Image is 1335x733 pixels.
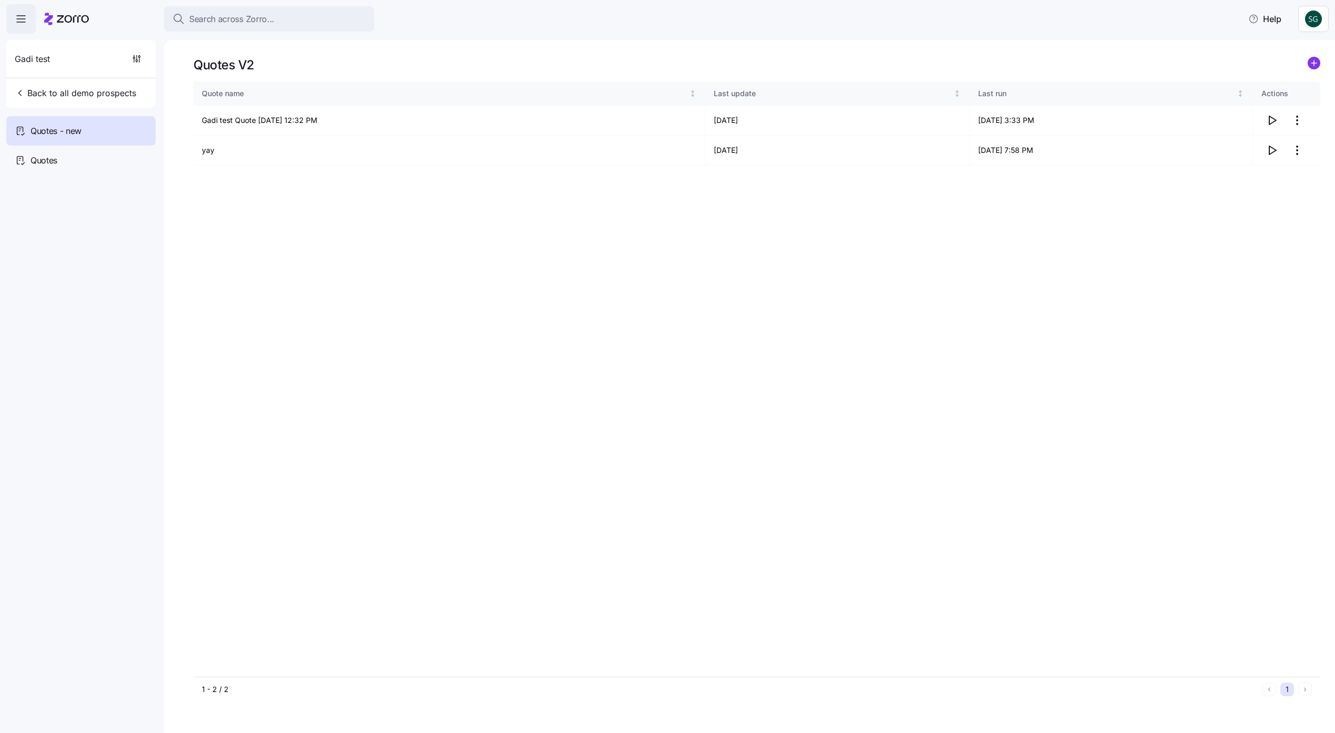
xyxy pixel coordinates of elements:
[30,154,57,167] span: Quotes
[705,106,970,136] td: [DATE]
[714,88,951,99] div: Last update
[970,81,1253,106] th: Last runNot sorted
[193,57,254,73] h1: Quotes V2
[1262,683,1276,696] button: Previous page
[202,88,687,99] div: Quote name
[6,116,156,146] a: Quotes - new
[15,87,136,99] span: Back to all demo prospects
[15,53,50,66] span: Gadi test
[1261,88,1312,99] div: Actions
[1308,57,1320,73] a: add icon
[1280,683,1294,696] button: 1
[6,146,156,175] a: Quotes
[1240,8,1290,29] button: Help
[202,684,1258,695] div: 1 - 2 / 2
[978,88,1235,99] div: Last run
[1248,13,1281,25] span: Help
[705,136,970,166] td: [DATE]
[189,13,274,26] span: Search across Zorro...
[11,82,140,104] button: Back to all demo prospects
[970,136,1253,166] td: [DATE] 7:58 PM
[1305,11,1322,27] img: 5421d9a7ab002634b12d36132d3e2c25
[1298,683,1312,696] button: Next page
[193,136,705,166] td: yay
[30,125,81,138] span: Quotes - new
[689,90,696,97] div: Not sorted
[705,81,970,106] th: Last updateNot sorted
[970,106,1253,136] td: [DATE] 3:33 PM
[193,81,705,106] th: Quote nameNot sorted
[1237,90,1244,97] div: Not sorted
[1308,57,1320,69] svg: add icon
[164,6,374,32] button: Search across Zorro...
[193,106,705,136] td: Gadi test Quote [DATE] 12:32 PM
[953,90,961,97] div: Not sorted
